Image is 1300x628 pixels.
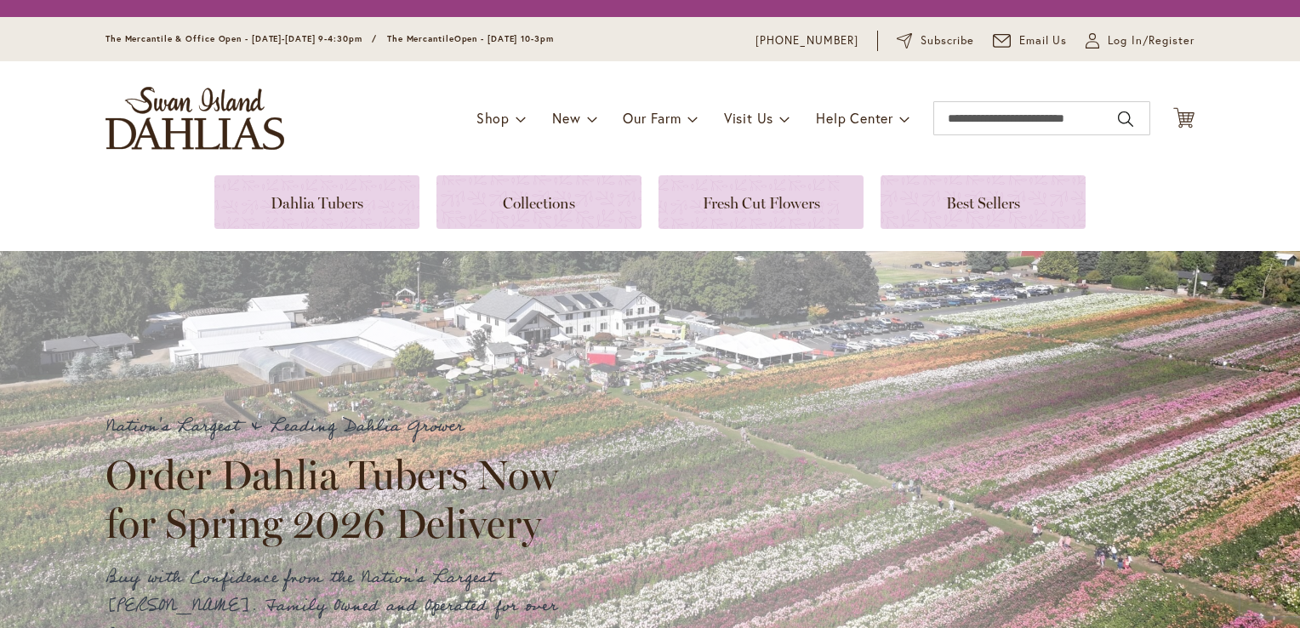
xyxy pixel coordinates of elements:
a: Subscribe [897,32,974,49]
a: store logo [105,87,284,150]
span: Our Farm [623,109,681,127]
button: Search [1118,106,1133,133]
a: Log In/Register [1086,32,1195,49]
a: Email Us [993,32,1068,49]
h2: Order Dahlia Tubers Now for Spring 2026 Delivery [105,451,573,546]
span: Log In/Register [1108,32,1195,49]
span: Open - [DATE] 10-3pm [454,33,554,44]
span: Shop [476,109,510,127]
span: Subscribe [921,32,974,49]
a: [PHONE_NUMBER] [755,32,858,49]
span: New [552,109,580,127]
span: The Mercantile & Office Open - [DATE]-[DATE] 9-4:30pm / The Mercantile [105,33,454,44]
span: Email Us [1019,32,1068,49]
span: Help Center [816,109,893,127]
span: Visit Us [724,109,773,127]
p: Nation's Largest & Leading Dahlia Grower [105,413,573,441]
